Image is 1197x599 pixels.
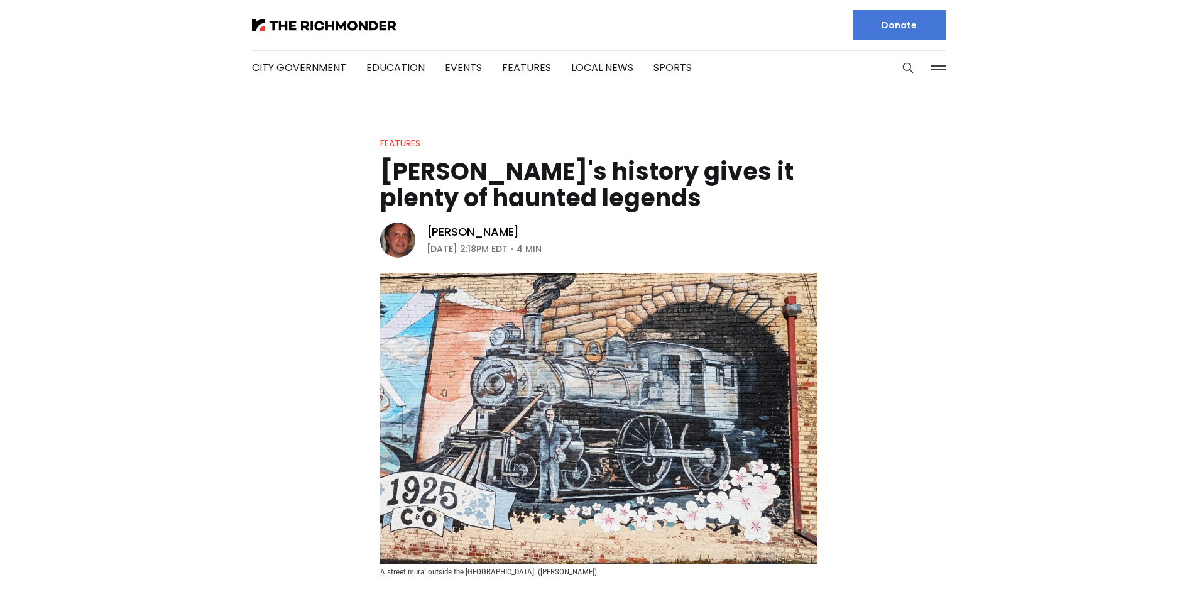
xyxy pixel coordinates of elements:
a: City Government [252,60,346,75]
iframe: portal-trigger [1091,537,1197,599]
a: [PERSON_NAME] [427,224,520,239]
img: Tim Wenzell [380,223,415,258]
a: Features [380,137,420,150]
time: [DATE] 2:18PM EDT [427,241,508,256]
img: Richmond's history gives it plenty of haunted legends [380,273,817,564]
span: 4 min [517,241,542,256]
a: Education [366,60,425,75]
a: Local News [571,60,633,75]
a: Donate [853,10,946,40]
img: The Richmonder [252,19,396,31]
a: Sports [653,60,692,75]
h1: [PERSON_NAME]'s history gives it plenty of haunted legends [380,158,817,211]
button: Search this site [899,58,917,77]
span: A street mural outside the [GEOGRAPHIC_DATA]. ([PERSON_NAME]) [380,567,597,576]
a: Events [445,60,482,75]
a: Features [502,60,551,75]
